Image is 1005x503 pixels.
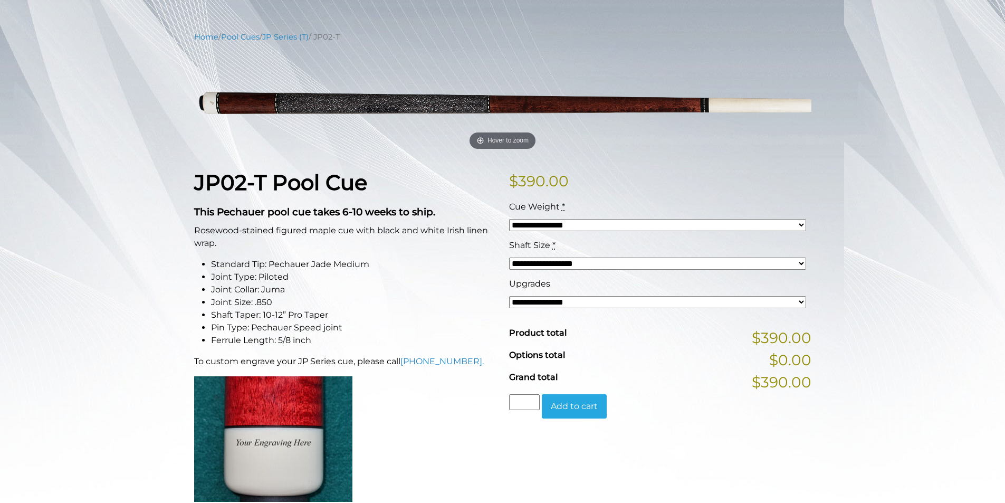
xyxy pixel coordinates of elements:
bdi: 390.00 [509,172,569,190]
strong: This Pechauer pool cue takes 6-10 weeks to ship. [194,206,435,218]
p: To custom engrave your JP Series cue, please call [194,355,496,368]
strong: JP02-T Pool Cue [194,169,367,195]
span: Grand total [509,372,558,382]
span: $ [509,172,518,190]
li: Ferrule Length: 5/8 inch [211,334,496,347]
abbr: required [562,202,565,212]
abbr: required [552,240,556,250]
li: Pin Type: Pechauer Speed joint [211,321,496,334]
img: An image of a cue butt with the words "YOUR ENGRAVING HERE". [194,376,352,502]
button: Add to cart [542,394,607,419]
li: Joint Type: Piloted [211,271,496,283]
li: Standard Tip: Pechauer Jade Medium [211,258,496,271]
span: Upgrades [509,279,550,289]
a: JP Series (T) [262,32,309,42]
a: Pool Cues [221,32,260,42]
li: Joint Size: .850 [211,296,496,309]
a: [PHONE_NUMBER]. [400,356,484,366]
span: Cue Weight [509,202,560,212]
span: $390.00 [752,327,811,349]
a: Hover to zoom [194,51,811,154]
span: $0.00 [769,349,811,371]
input: Product quantity [509,394,540,410]
p: Rosewood-stained figured maple cue with black and white Irish linen wrap. [194,224,496,250]
nav: Breadcrumb [194,31,811,43]
a: Home [194,32,218,42]
li: Shaft Taper: 10-12” Pro Taper [211,309,496,321]
span: Options total [509,350,565,360]
span: $390.00 [752,371,811,393]
span: Shaft Size [509,240,550,250]
img: jp02-T.png [194,51,811,154]
span: Product total [509,328,567,338]
li: Joint Collar: Juma [211,283,496,296]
